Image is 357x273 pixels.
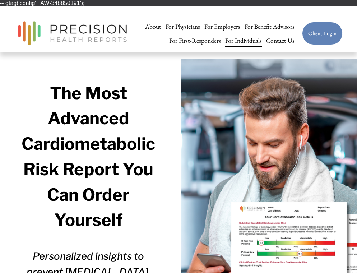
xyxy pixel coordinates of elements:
[266,33,295,47] a: Contact Us
[166,19,200,33] a: For Physicians
[14,18,131,48] img: Precision Health Reports
[169,33,221,47] a: For First-Responders
[225,33,262,47] a: For Individuals
[22,83,159,231] strong: The Most Advanced Cardiometabolic Risk Report You Can Order Yourself
[302,22,343,45] a: Client Login
[145,19,161,33] a: About
[245,19,295,33] a: For Benefit Advisors
[204,19,240,33] a: For Employers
